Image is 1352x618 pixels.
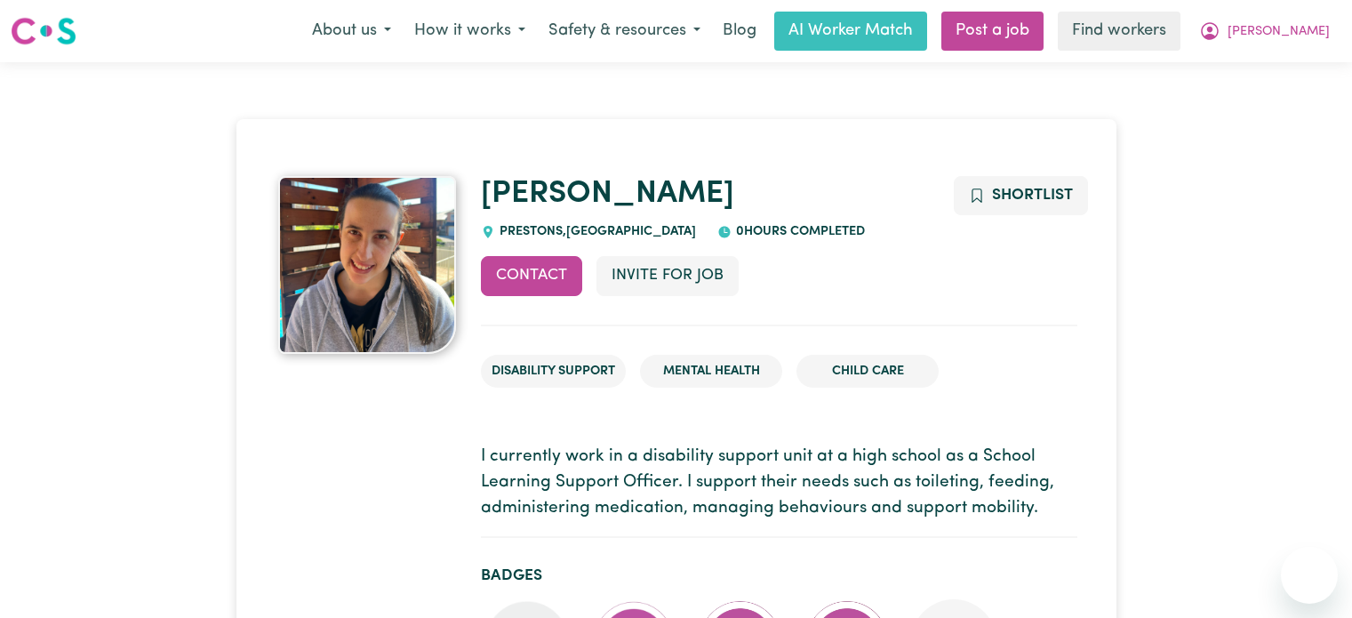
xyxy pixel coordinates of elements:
[495,225,696,238] span: PRESTONS , [GEOGRAPHIC_DATA]
[596,256,739,295] button: Invite for Job
[796,355,939,389] li: Child care
[481,256,582,295] button: Contact
[941,12,1044,51] a: Post a job
[11,15,76,47] img: Careseekers logo
[992,188,1073,203] span: Shortlist
[1228,22,1330,42] span: [PERSON_NAME]
[403,12,537,50] button: How it works
[300,12,403,50] button: About us
[481,566,1077,585] h2: Badges
[11,11,76,52] a: Careseekers logo
[481,445,1077,521] p: I currently work in a disability support unit at a high school as a School Learning Support Offic...
[481,355,626,389] li: Disability Support
[1281,547,1338,604] iframe: Button to launch messaging window
[732,225,865,238] span: 0 hours completed
[278,176,456,354] img: Domenica
[640,355,782,389] li: Mental Health
[774,12,927,51] a: AI Worker Match
[481,179,734,210] a: [PERSON_NAME]
[1188,12,1341,50] button: My Account
[1058,12,1180,51] a: Find workers
[537,12,712,50] button: Safety & resources
[954,176,1088,215] button: Add to shortlist
[712,12,767,51] a: Blog
[276,176,460,354] a: Domenica 's profile picture'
